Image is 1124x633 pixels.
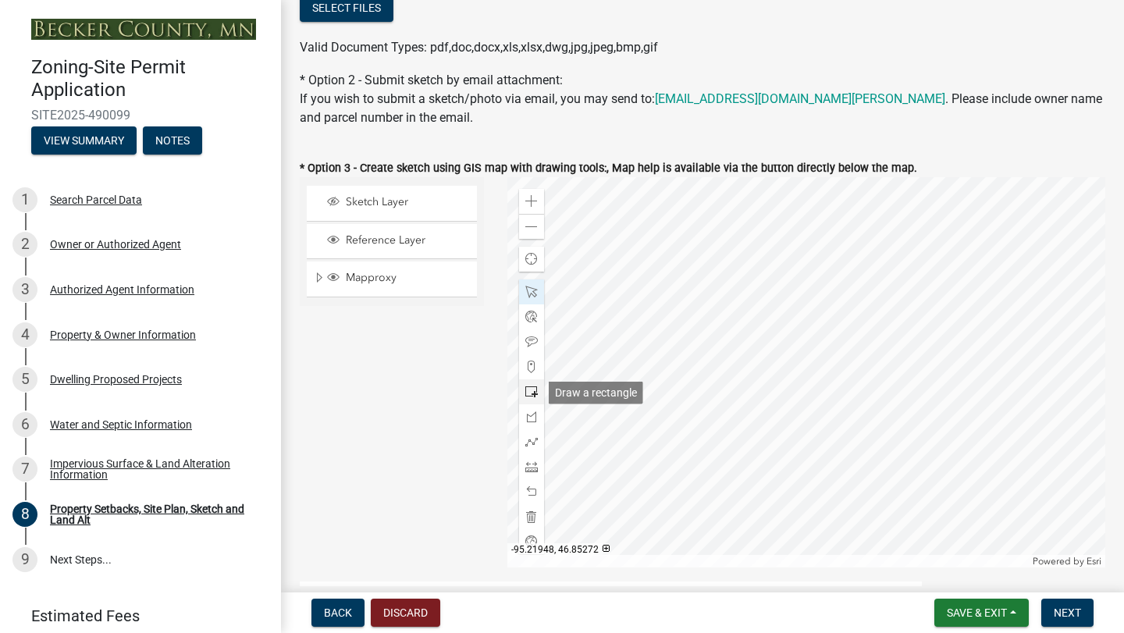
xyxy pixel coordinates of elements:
span: Next [1054,606,1081,619]
div: 7 [12,457,37,482]
span: Valid Document Types: pdf,doc,docx,xls,xlsx,dwg,jpg,jpeg,bmp,gif [300,40,658,55]
span: Mapproxy [342,271,471,285]
a: Estimated Fees [12,600,256,631]
div: Water and Septic Information [50,419,192,430]
div: Powered by [1029,555,1105,567]
div: Sketch Layer [325,195,471,211]
div: Zoom out [519,214,544,239]
div: 1 [12,187,37,212]
button: Next [1041,599,1094,627]
div: Zoom in [519,189,544,214]
span: Sketch Layer [342,195,471,209]
div: Draw a rectangle [549,382,643,404]
div: 2 [12,232,37,257]
div: Property Setbacks, Site Plan, Sketch and Land Alt [50,503,256,525]
div: Find my location [519,247,544,272]
div: Dwelling Proposed Projects [50,374,182,385]
span: Reference Layer [342,233,471,247]
div: * Option 2 - Submit sketch by email attachment: [300,71,1105,127]
h4: Zoning-Site Permit Application [31,56,269,101]
div: 8 [12,502,37,527]
button: Back [311,599,365,627]
span: Expand [313,271,325,287]
li: Sketch Layer [307,186,477,221]
a: [EMAIL_ADDRESS][DOMAIN_NAME][PERSON_NAME] [655,91,945,106]
div: Property & Owner Information [50,329,196,340]
label: * Option 3 - Create sketch using GIS map with drawing tools:, Map help is available via the butto... [300,163,917,174]
li: Reference Layer [307,224,477,259]
button: Save & Exit [934,599,1029,627]
div: Mapproxy [325,271,471,286]
div: Reference Layer [325,233,471,249]
wm-modal-confirm: Summary [31,135,137,148]
span: If you wish to submit a sketch/photo via email, you may send to: . Please include owner name and ... [300,91,1102,125]
ul: Layer List [305,182,478,301]
button: Notes [143,126,202,155]
span: SITE2025-490099 [31,108,250,123]
div: Owner or Authorized Agent [50,239,181,250]
div: Authorized Agent Information [50,284,194,295]
div: 3 [12,277,37,302]
div: 4 [12,322,37,347]
button: View Summary [31,126,137,155]
li: Mapproxy [307,261,477,297]
div: 9 [12,547,37,572]
div: Impervious Surface & Land Alteration Information [50,458,256,480]
span: Back [324,606,352,619]
div: Search Parcel Data [50,194,142,205]
wm-modal-confirm: Notes [143,135,202,148]
span: Save & Exit [947,606,1007,619]
img: Becker County, Minnesota [31,19,256,40]
button: Discard [371,599,440,627]
a: Esri [1087,556,1101,567]
div: 6 [12,412,37,437]
div: 5 [12,367,37,392]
